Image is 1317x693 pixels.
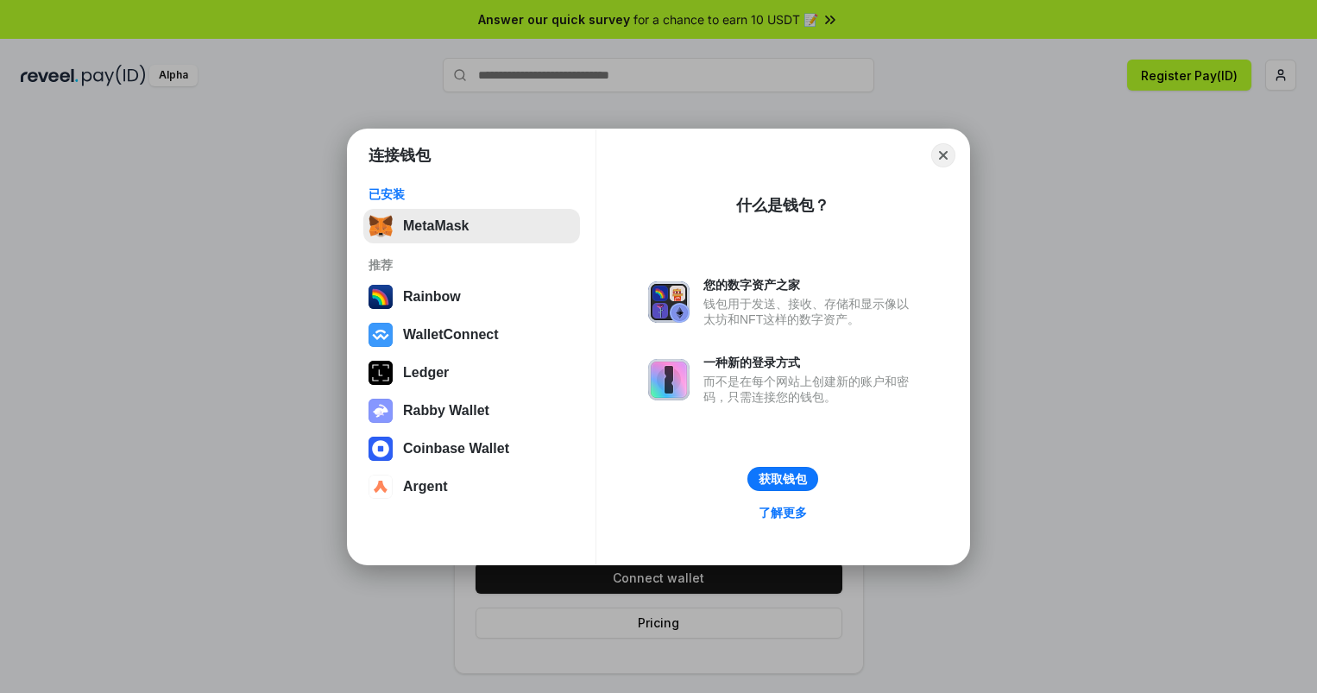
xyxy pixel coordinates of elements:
button: Ledger [363,356,580,390]
img: svg+xml,%3Csvg%20width%3D%2228%22%20height%3D%2228%22%20viewBox%3D%220%200%2028%2028%22%20fill%3D... [369,475,393,499]
button: WalletConnect [363,318,580,352]
img: svg+xml,%3Csvg%20width%3D%2228%22%20height%3D%2228%22%20viewBox%3D%220%200%2028%2028%22%20fill%3D... [369,437,393,461]
button: MetaMask [363,209,580,243]
img: svg+xml,%3Csvg%20xmlns%3D%22http%3A%2F%2Fwww.w3.org%2F2000%2Fsvg%22%20fill%3D%22none%22%20viewBox... [648,281,690,323]
button: Rabby Wallet [363,394,580,428]
div: Coinbase Wallet [403,441,509,457]
div: 已安装 [369,186,575,202]
div: 您的数字资产之家 [703,277,917,293]
button: Rainbow [363,280,580,314]
img: svg+xml,%3Csvg%20width%3D%22120%22%20height%3D%22120%22%20viewBox%3D%220%200%20120%20120%22%20fil... [369,285,393,309]
div: Ledger [403,365,449,381]
div: 一种新的登录方式 [703,355,917,370]
img: svg+xml,%3Csvg%20fill%3D%22none%22%20height%3D%2233%22%20viewBox%3D%220%200%2035%2033%22%20width%... [369,214,393,238]
button: Coinbase Wallet [363,432,580,466]
div: 什么是钱包？ [736,195,829,216]
div: MetaMask [403,218,469,234]
div: Rabby Wallet [403,403,489,419]
button: 获取钱包 [747,467,818,491]
div: Argent [403,479,448,495]
div: 钱包用于发送、接收、存储和显示像以太坊和NFT这样的数字资产。 [703,296,917,327]
div: 了解更多 [759,505,807,520]
img: svg+xml,%3Csvg%20xmlns%3D%22http%3A%2F%2Fwww.w3.org%2F2000%2Fsvg%22%20width%3D%2228%22%20height%3... [369,361,393,385]
div: Rainbow [403,289,461,305]
img: svg+xml,%3Csvg%20xmlns%3D%22http%3A%2F%2Fwww.w3.org%2F2000%2Fsvg%22%20fill%3D%22none%22%20viewBox... [648,359,690,400]
div: 获取钱包 [759,471,807,487]
button: Argent [363,469,580,504]
h1: 连接钱包 [369,145,431,166]
a: 了解更多 [748,501,817,524]
img: svg+xml,%3Csvg%20width%3D%2228%22%20height%3D%2228%22%20viewBox%3D%220%200%2028%2028%22%20fill%3D... [369,323,393,347]
div: 推荐 [369,257,575,273]
img: svg+xml,%3Csvg%20xmlns%3D%22http%3A%2F%2Fwww.w3.org%2F2000%2Fsvg%22%20fill%3D%22none%22%20viewBox... [369,399,393,423]
div: WalletConnect [403,327,499,343]
div: 而不是在每个网站上创建新的账户和密码，只需连接您的钱包。 [703,374,917,405]
button: Close [931,143,955,167]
